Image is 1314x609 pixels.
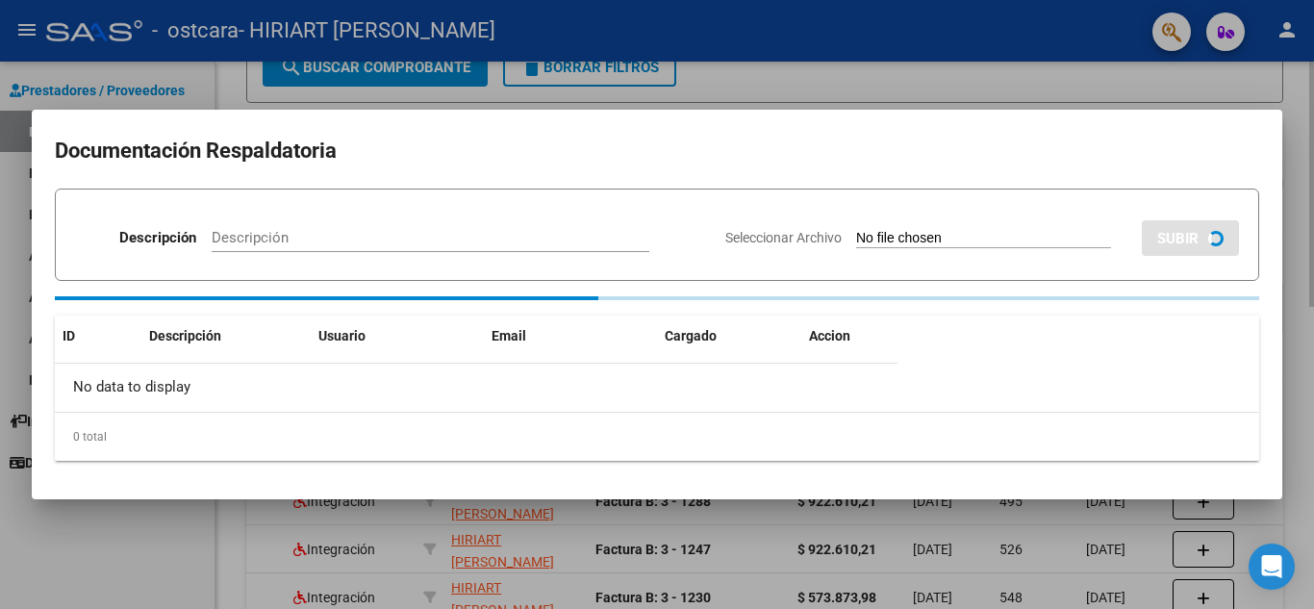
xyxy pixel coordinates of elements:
[665,328,717,343] span: Cargado
[55,413,1259,461] div: 0 total
[119,227,196,249] p: Descripción
[63,328,75,343] span: ID
[1142,220,1239,256] button: SUBIR
[141,316,311,357] datatable-header-cell: Descripción
[1249,544,1295,590] div: Open Intercom Messenger
[657,316,801,357] datatable-header-cell: Cargado
[55,316,141,357] datatable-header-cell: ID
[492,328,526,343] span: Email
[484,316,657,357] datatable-header-cell: Email
[1157,230,1199,247] span: SUBIR
[801,316,897,357] datatable-header-cell: Accion
[55,133,1259,169] h2: Documentación Respaldatoria
[725,230,842,245] span: Seleccionar Archivo
[809,328,850,343] span: Accion
[311,316,484,357] datatable-header-cell: Usuario
[318,328,366,343] span: Usuario
[149,328,221,343] span: Descripción
[55,364,897,412] div: No data to display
